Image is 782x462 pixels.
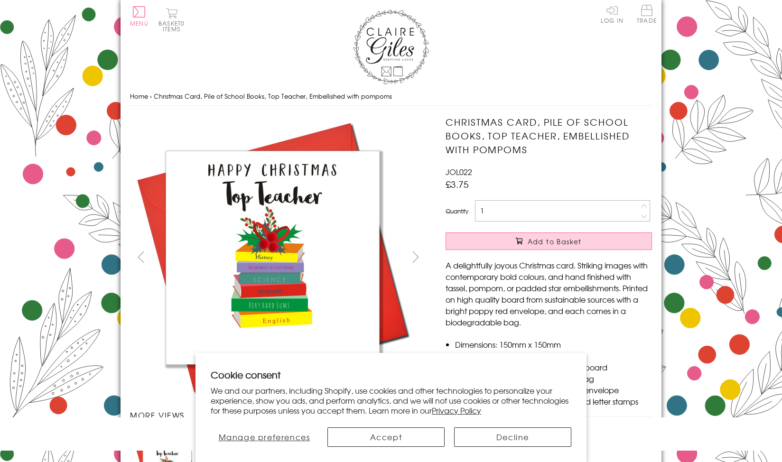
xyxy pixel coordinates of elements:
[446,177,469,191] span: £3.75
[427,115,711,400] img: Christmas Card, Pile of School Books, Top Teacher, Embellished with pompoms
[130,409,427,421] h3: More views
[528,237,582,246] span: Add to Basket
[446,232,652,250] button: Add to Basket
[455,350,652,361] li: Blank inside for your own message
[130,87,652,106] nav: breadcrumbs
[454,427,571,447] button: Decline
[446,207,468,215] label: Quantity
[219,431,310,443] span: Manage preferences
[163,19,185,33] span: 0 items
[446,115,652,156] h1: Christmas Card, Pile of School Books, Top Teacher, Embellished with pompoms
[154,92,392,101] span: Christmas Card, Pile of School Books, Top Teacher, Embellished with pompoms
[158,8,185,32] button: Basket0 items
[637,5,657,23] span: Trade
[130,246,151,268] button: prev
[637,5,657,25] a: Trade
[150,92,152,101] span: ›
[211,368,571,381] h2: Cookie consent
[130,92,148,101] a: Home
[446,166,472,177] span: JOL022
[432,405,481,416] a: Privacy Policy
[455,339,652,350] li: Dimensions: 150mm x 150mm
[211,427,318,447] button: Manage preferences
[446,259,652,328] p: A delightfully joyous Christmas card. Striking images with contemporary bold colours, and hand fi...
[130,115,415,400] img: Christmas Card, Pile of School Books, Top Teacher, Embellished with pompoms
[601,5,624,23] a: Log In
[211,386,571,415] p: We and our partners, including Shopify, use cookies and other technologies to personalize your ex...
[327,427,445,447] button: Accept
[405,246,427,268] button: next
[353,9,429,84] img: Claire Giles Greetings Cards
[130,19,149,28] span: Menu
[130,6,149,26] button: Menu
